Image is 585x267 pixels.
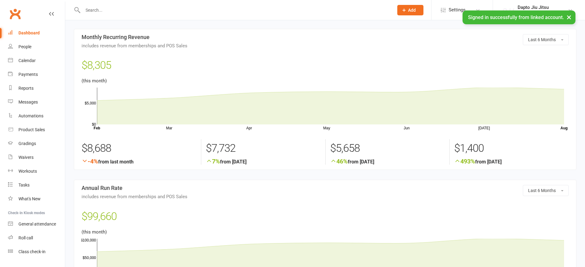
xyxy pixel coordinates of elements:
[82,139,196,158] div: $8,688
[330,158,445,165] strong: from [DATE]
[82,194,569,199] span: includes revenue from memberships and POS Sales
[8,231,65,245] a: Roll call
[528,37,556,42] span: Last 6 Months
[8,137,65,151] a: Gradings
[18,222,56,226] div: General attendance
[18,86,34,91] div: Reports
[82,57,569,131] main: (this month)
[8,40,65,54] a: People
[82,57,569,77] div: $8,305
[206,158,220,165] span: 7%
[18,72,38,77] div: Payments
[18,196,41,201] div: What's New
[82,158,98,165] span: -4%
[449,3,466,17] span: Settings
[8,109,65,123] a: Automations
[8,68,65,81] a: Payments
[454,158,569,165] strong: from [DATE]
[454,139,569,158] div: $1,400
[18,44,31,49] div: People
[330,139,445,158] div: $5,658
[8,95,65,109] a: Messages
[8,123,65,137] a: Product Sales
[206,139,320,158] div: $7,732
[8,192,65,206] a: What's New
[82,185,569,199] h3: Annual Run Rate
[8,245,65,259] a: Class kiosk mode
[8,26,65,40] a: Dashboard
[8,164,65,178] a: Workouts
[502,4,515,16] img: thumb_image1723000370.png
[518,10,551,16] div: DAPTO JIU JITSU
[523,185,569,196] button: Last 6 Months
[8,178,65,192] a: Tasks
[18,30,40,35] div: Dashboard
[468,14,564,20] span: Signed in successfully from linked account.
[563,10,575,24] button: ×
[18,113,43,118] div: Automations
[528,188,556,193] span: Last 6 Months
[18,100,38,104] div: Messages
[7,6,23,22] a: Clubworx
[8,217,65,231] a: General attendance kiosk mode
[81,6,389,14] input: Search...
[18,58,36,63] div: Calendar
[408,8,416,13] span: Add
[18,141,36,146] div: Gradings
[82,34,569,48] h3: Monthly Recurring Revenue
[18,169,37,174] div: Workouts
[82,43,569,49] span: includes revenue from memberships and POS Sales
[397,5,423,15] button: Add
[8,81,65,95] a: Reports
[8,54,65,68] a: Calendar
[330,158,348,165] span: 46%
[454,158,475,165] span: 493%
[8,151,65,164] a: Waivers
[82,208,569,228] div: $99,660
[518,5,551,10] div: Dapto Jiu Jitsu
[18,249,46,254] div: Class check-in
[18,155,34,160] div: Waivers
[18,235,33,240] div: Roll call
[523,34,569,45] button: Last 6 Months
[206,158,320,165] strong: from [DATE]
[18,127,45,132] div: Product Sales
[82,158,196,165] strong: from last month
[18,183,30,187] div: Tasks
